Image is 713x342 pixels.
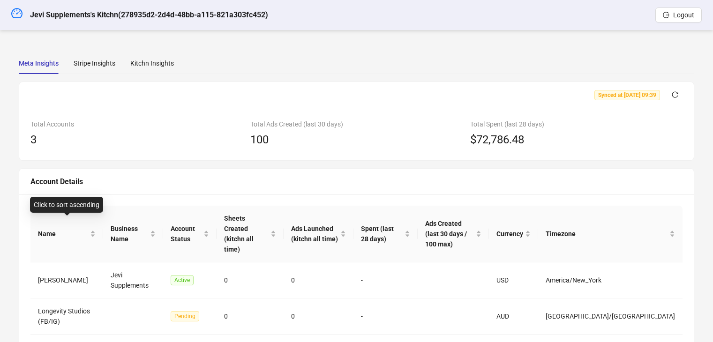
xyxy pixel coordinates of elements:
[538,206,683,262] th: Timezone
[361,223,402,244] span: Spent (last 28 days)
[74,58,115,68] div: Stripe Insights
[546,229,668,239] span: Timezone
[30,176,683,187] div: Account Details
[594,90,660,100] span: Synced at [DATE] 09:39
[284,298,353,335] td: 0
[353,206,417,262] th: Spent (last 28 days)
[425,218,474,249] span: Ads Created (last 30 days / 100 max)
[217,262,284,298] td: 0
[30,119,243,129] div: Total Accounts
[30,298,103,335] td: Longevity Studios (FB/IG)
[489,206,538,262] th: Currency
[655,7,702,22] button: Logout
[103,262,163,298] td: Jevi Supplements
[470,131,524,149] span: $72,786.48
[489,262,538,298] td: USD
[103,206,163,262] th: Business Name
[496,229,523,239] span: Currency
[489,298,538,335] td: AUD
[30,262,103,298] td: [PERSON_NAME]
[38,229,88,239] span: Name
[30,133,37,146] span: 3
[353,298,417,335] td: -
[19,58,59,68] div: Meta Insights
[538,262,683,298] td: America/New_York
[284,206,353,262] th: Ads Launched (kitchn all time)
[130,58,174,68] div: Kitchn Insights
[171,275,194,285] span: Active
[418,206,489,262] th: Ads Created (last 30 days / 100 max)
[217,298,284,335] td: 0
[673,11,694,19] span: Logout
[250,133,269,146] span: 100
[171,311,199,321] span: Pending
[663,12,669,18] span: logout
[224,213,269,254] span: Sheets Created (kitchn all time)
[111,223,148,244] span: Business Name
[30,9,268,21] h5: Jevi Supplements's Kitchn ( 278935d2-2d4d-48bb-a115-821a303fc452 )
[171,223,202,244] span: Account Status
[217,206,284,262] th: Sheets Created (kitchn all time)
[11,7,23,19] span: dashboard
[353,262,417,298] td: -
[291,223,338,244] span: Ads Launched (kitchn all time)
[538,298,683,335] td: [GEOGRAPHIC_DATA]/[GEOGRAPHIC_DATA]
[250,119,463,129] div: Total Ads Created (last 30 days)
[672,91,678,98] span: reload
[163,206,217,262] th: Account Status
[30,206,103,262] th: Name
[284,262,353,298] td: 0
[470,119,683,129] div: Total Spent (last 28 days)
